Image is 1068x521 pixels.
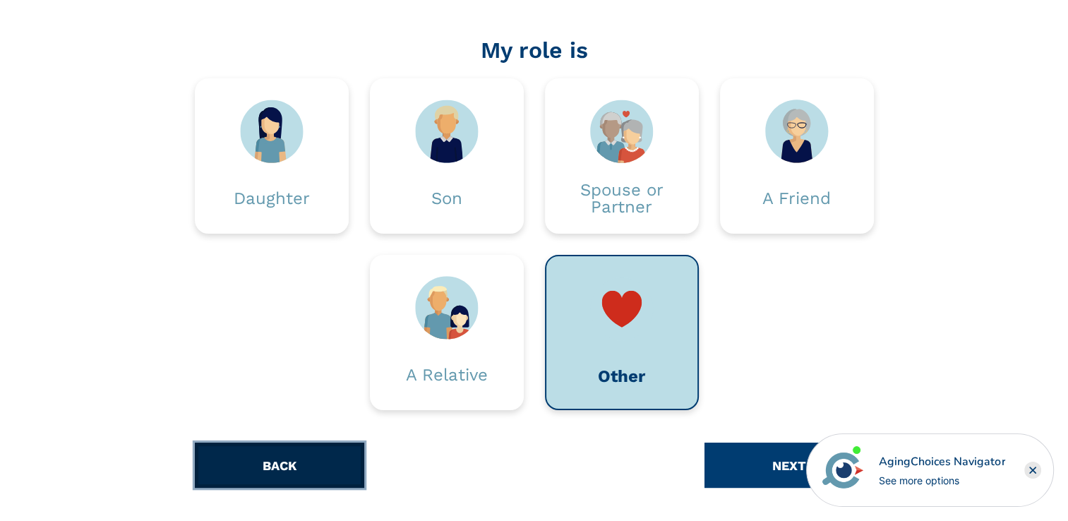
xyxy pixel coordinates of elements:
div: A Relative [406,366,488,383]
img: a-relative.svg [415,276,479,340]
div: Other [598,368,645,385]
button: NEXT [704,443,874,488]
div: Daughter [234,190,310,207]
div: My role is [195,33,874,67]
img: daughter.svg [240,100,304,163]
img: avatar [819,446,867,494]
img: son.svg [415,100,479,163]
div: AgingChoices Navigator [879,453,1005,470]
button: BACK [195,443,364,488]
img: a-friend.svg [765,100,829,163]
div: A Friend [762,190,831,207]
div: Close [1024,462,1041,479]
div: Spouse or Partner [566,181,678,215]
img: other.svg [590,277,654,341]
div: See more options [879,473,1005,488]
img: spouse-or-partner.svg [590,100,654,163]
div: Son [431,190,462,207]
